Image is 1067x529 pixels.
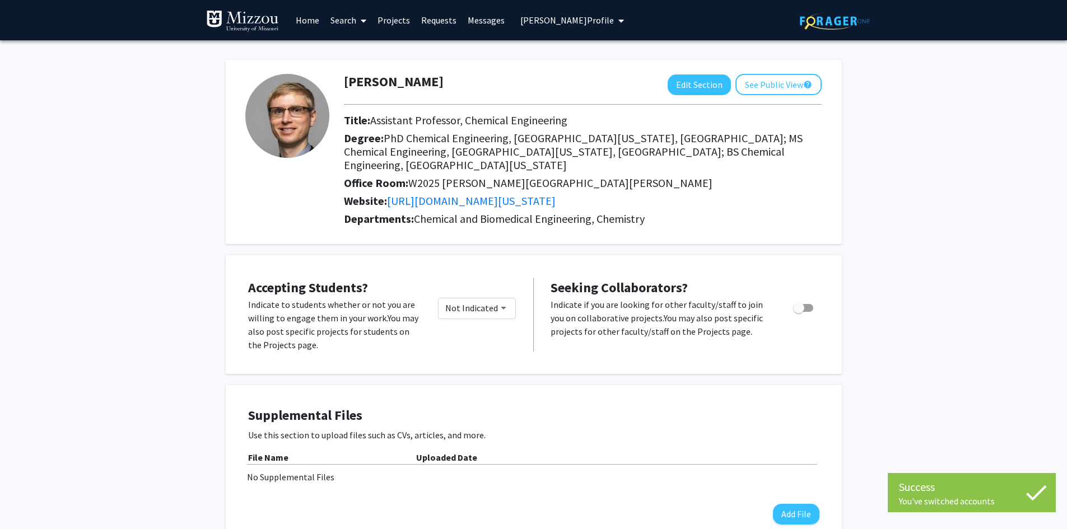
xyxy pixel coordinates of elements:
span: Assistant Professor, Chemical Engineering [370,113,567,127]
div: Toggle [438,298,516,319]
img: ForagerOne Logo [800,12,870,30]
span: W2025 [PERSON_NAME][GEOGRAPHIC_DATA][PERSON_NAME] [408,176,712,190]
span: Seeking Collaborators? [551,279,688,296]
b: File Name [248,452,288,463]
p: Indicate if you are looking for other faculty/staff to join you on collaborative projects. You ma... [551,298,772,338]
a: Home [290,1,325,40]
button: Edit Section [668,74,731,95]
button: See Public View [735,74,822,95]
a: Requests [416,1,462,40]
h2: Title: [344,114,822,127]
h4: Supplemental Files [248,408,819,424]
img: Profile Picture [245,74,329,158]
div: Success [899,479,1045,495]
img: University of Missouri Logo [206,10,279,32]
span: PhD Chemical Engineering, [GEOGRAPHIC_DATA][US_STATE], [GEOGRAPHIC_DATA]; MS Chemical Engineering... [344,131,803,172]
a: Search [325,1,372,40]
h2: Departments: [336,212,830,226]
a: Projects [372,1,416,40]
a: Opens in a new tab [387,194,556,208]
button: Add File [773,504,819,525]
h2: Degree: [344,132,822,172]
h2: Office Room: [344,176,822,190]
div: Toggle [789,298,819,315]
div: You've switched accounts [899,495,1045,507]
div: No Supplemental Files [247,470,821,484]
span: [PERSON_NAME] Profile [520,15,614,26]
mat-select: Would you like to permit student requests? [438,298,516,319]
mat-icon: help [803,78,812,91]
span: Accepting Students? [248,279,368,296]
iframe: Chat [8,479,48,521]
span: Chemical and Biomedical Engineering, Chemistry [414,212,645,226]
h2: Website: [344,194,822,208]
b: Uploaded Date [416,452,477,463]
a: Messages [462,1,510,40]
span: Not Indicated [445,302,498,313]
p: Indicate to students whether or not you are willing to engage them in your work. You may also pos... [248,298,421,352]
p: Use this section to upload files such as CVs, articles, and more. [248,428,819,442]
h1: [PERSON_NAME] [344,74,444,90]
